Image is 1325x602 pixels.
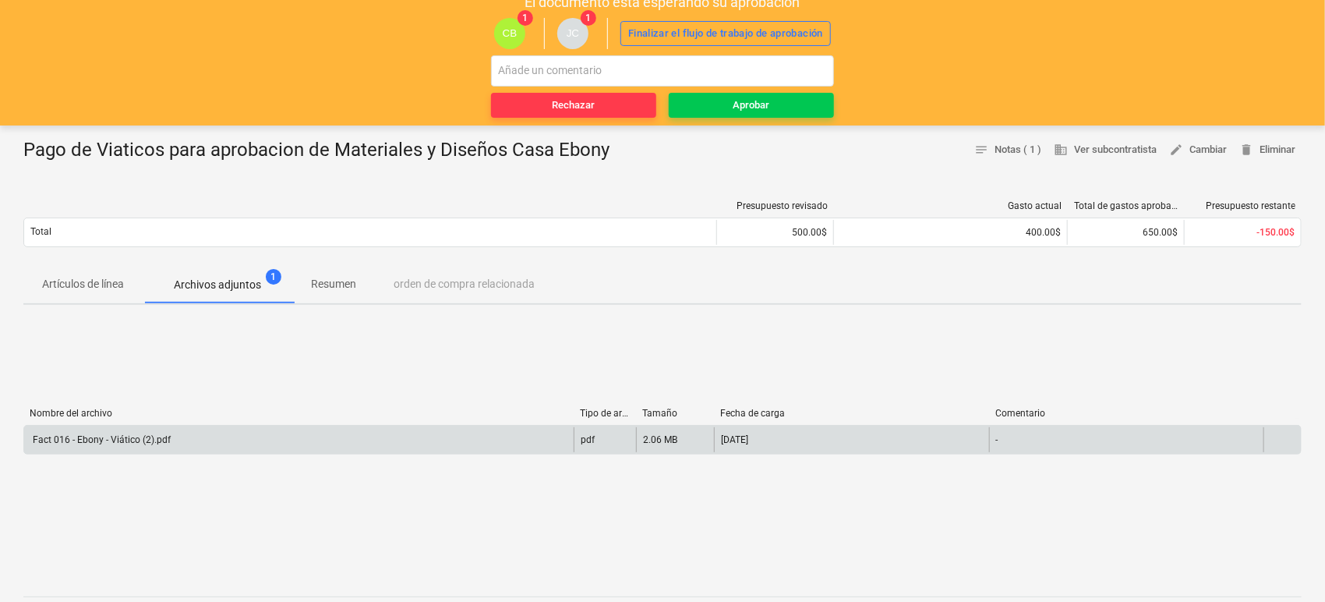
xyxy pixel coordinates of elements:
iframe: Chat Widget [1247,527,1325,602]
div: Gasto actual [840,200,1062,211]
button: Finalizar el flujo de trabajo de aprobación [620,21,831,46]
span: edit [1169,143,1183,157]
div: Presupuesto restante [1191,200,1295,211]
div: Aprobar [733,97,770,115]
span: 1 [266,269,281,285]
button: Cambiar [1163,138,1233,162]
span: JC [567,27,579,39]
span: Ver subcontratista [1054,141,1157,159]
button: Aprobar [669,93,834,118]
div: Fact 016 - Ebony - Viático (2).pdf [30,434,171,445]
span: 1 [581,10,596,26]
span: business [1054,143,1068,157]
div: Total de gastos aprobados [1074,200,1178,211]
span: Cambiar [1169,141,1227,159]
div: Comentario [995,408,1258,419]
div: Presupuesto revisado [723,200,828,211]
input: Añade un comentario [491,55,834,87]
div: Nombre del archivo [30,408,567,419]
div: - [996,434,998,445]
div: Jorge Choy [557,18,588,49]
span: 1 [518,10,533,26]
div: Rechazar [553,97,595,115]
p: Total [30,225,51,239]
span: notes [974,143,988,157]
div: Pago de Viaticos para aprobacion de Materiales y Diseños Casa Ebony [23,138,622,163]
div: 400.00$ [840,227,1061,238]
div: Tipo de archivo [580,408,630,419]
p: Archivos adjuntos [174,277,261,293]
div: pdf [581,434,595,445]
p: Resumen [311,276,356,292]
span: CB [503,27,518,39]
p: Artículos de línea [42,276,124,292]
div: Carlos Broce [494,18,525,49]
button: Eliminar [1233,138,1302,162]
div: 650.00$ [1067,220,1184,245]
span: Notas ( 1 ) [974,141,1041,159]
div: 2.06 MB [643,434,677,445]
span: -150.00$ [1256,227,1295,238]
button: Notas ( 1 ) [968,138,1048,162]
span: delete [1239,143,1253,157]
div: 500.00$ [716,220,833,245]
div: [DATE] [721,434,748,445]
span: Eliminar [1239,141,1295,159]
div: Finalizar el flujo de trabajo de aprobación [628,25,823,43]
button: Ver subcontratista [1048,138,1163,162]
div: Tamaño [642,408,708,419]
button: Rechazar [491,93,656,118]
div: Fecha de carga [720,408,983,419]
